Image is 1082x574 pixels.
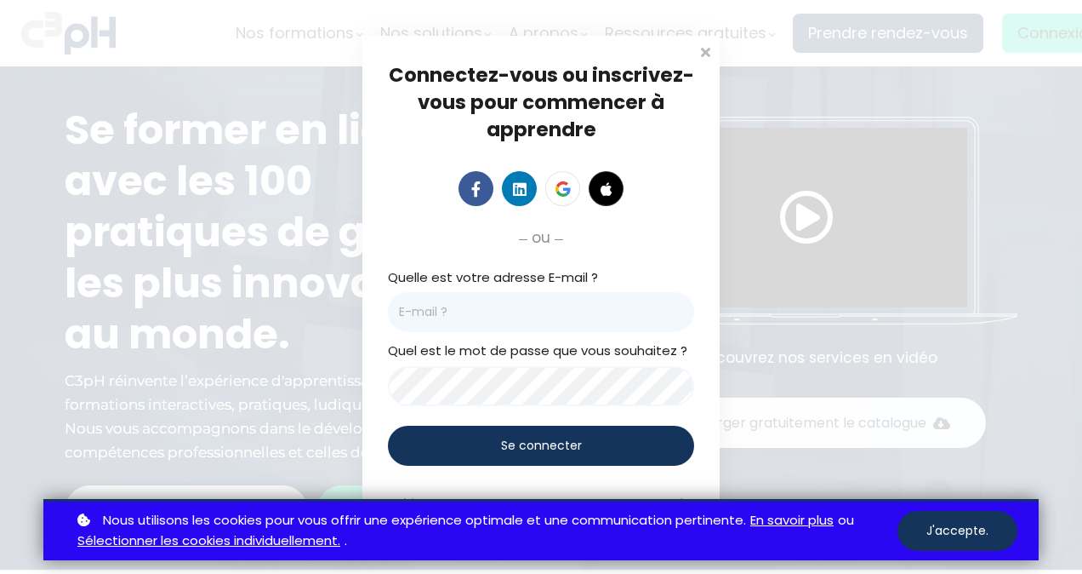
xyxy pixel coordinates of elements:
[897,511,1017,551] button: J'accepte.
[572,495,694,511] a: Mot de passe oublié ?
[103,510,746,531] span: Nous utilisons les cookies pour vous offrir une expérience optimale et une communication pertinente.
[420,495,466,511] span: Compte
[388,495,466,511] a: CréérCompte
[73,510,897,553] p: ou .
[388,292,694,332] input: E-mail ?
[77,531,340,552] a: Sélectionner les cookies individuellement.
[750,510,834,531] a: En savoir plus
[389,61,694,143] span: Connectez-vous ou inscrivez-vous pour commencer à apprendre
[501,437,582,455] span: Se connecter
[532,226,550,250] span: ou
